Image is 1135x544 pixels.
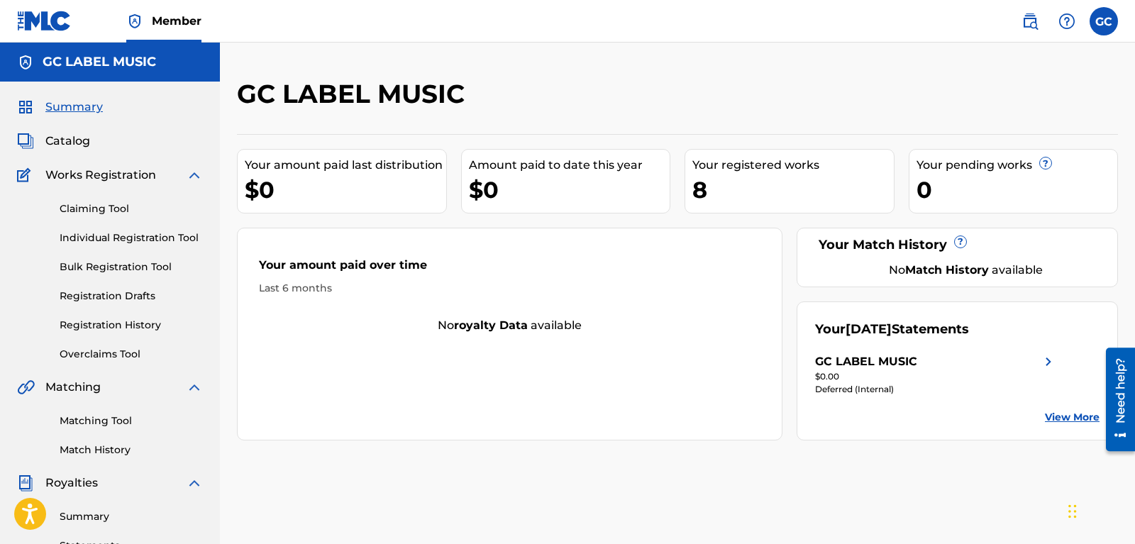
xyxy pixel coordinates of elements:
div: Your pending works [917,157,1118,174]
div: Arrastrar [1068,490,1077,533]
iframe: Resource Center [1095,340,1135,458]
div: User Menu [1090,7,1118,35]
img: Royalties [17,474,34,492]
h5: GC LABEL MUSIC [43,54,156,70]
div: $0 [245,174,446,206]
div: $0.00 [815,370,1057,383]
img: right chevron icon [1040,353,1057,370]
div: Your registered works [692,157,894,174]
div: $0 [469,174,670,206]
span: ? [955,236,966,248]
div: GC LABEL MUSIC [815,353,917,370]
span: Summary [45,99,103,116]
div: Your amount paid over time [259,257,760,281]
img: help [1058,13,1075,30]
img: Accounts [17,54,34,71]
div: 0 [917,174,1118,206]
a: Overclaims Tool [60,347,203,362]
div: No available [238,317,782,334]
strong: royalty data [454,318,528,332]
img: expand [186,379,203,396]
span: Matching [45,379,101,396]
a: View More [1045,410,1100,425]
img: Summary [17,99,34,116]
div: No available [833,262,1100,279]
a: SummarySummary [17,99,103,116]
a: Individual Registration Tool [60,231,203,245]
img: expand [186,474,203,492]
iframe: Chat Widget [1064,476,1135,544]
span: ? [1040,157,1051,169]
img: Top Rightsholder [126,13,143,30]
img: Catalog [17,133,34,150]
span: Catalog [45,133,90,150]
div: Amount paid to date this year [469,157,670,174]
span: Works Registration [45,167,156,184]
a: Registration Drafts [60,289,203,304]
span: Royalties [45,474,98,492]
a: CatalogCatalog [17,133,90,150]
a: Summary [60,509,203,524]
a: Bulk Registration Tool [60,260,203,274]
a: Match History [60,443,203,457]
img: Matching [17,379,35,396]
img: MLC Logo [17,11,72,31]
span: Member [152,13,201,29]
a: Registration History [60,318,203,333]
img: Works Registration [17,167,35,184]
a: Public Search [1016,7,1044,35]
img: search [1021,13,1039,30]
div: Your Match History [815,235,1100,255]
div: Help [1053,7,1081,35]
img: expand [186,167,203,184]
a: GC LABEL MUSICright chevron icon$0.00Deferred (Internal) [815,353,1057,396]
div: Your amount paid last distribution [245,157,446,174]
div: Deferred (Internal) [815,383,1057,396]
div: Widget de chat [1064,476,1135,544]
strong: Match History [905,263,989,277]
a: Matching Tool [60,413,203,428]
a: Claiming Tool [60,201,203,216]
div: Last 6 months [259,281,760,296]
div: Your Statements [815,320,969,339]
span: [DATE] [846,321,892,337]
h2: GC LABEL MUSIC [237,78,472,110]
div: 8 [692,174,894,206]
